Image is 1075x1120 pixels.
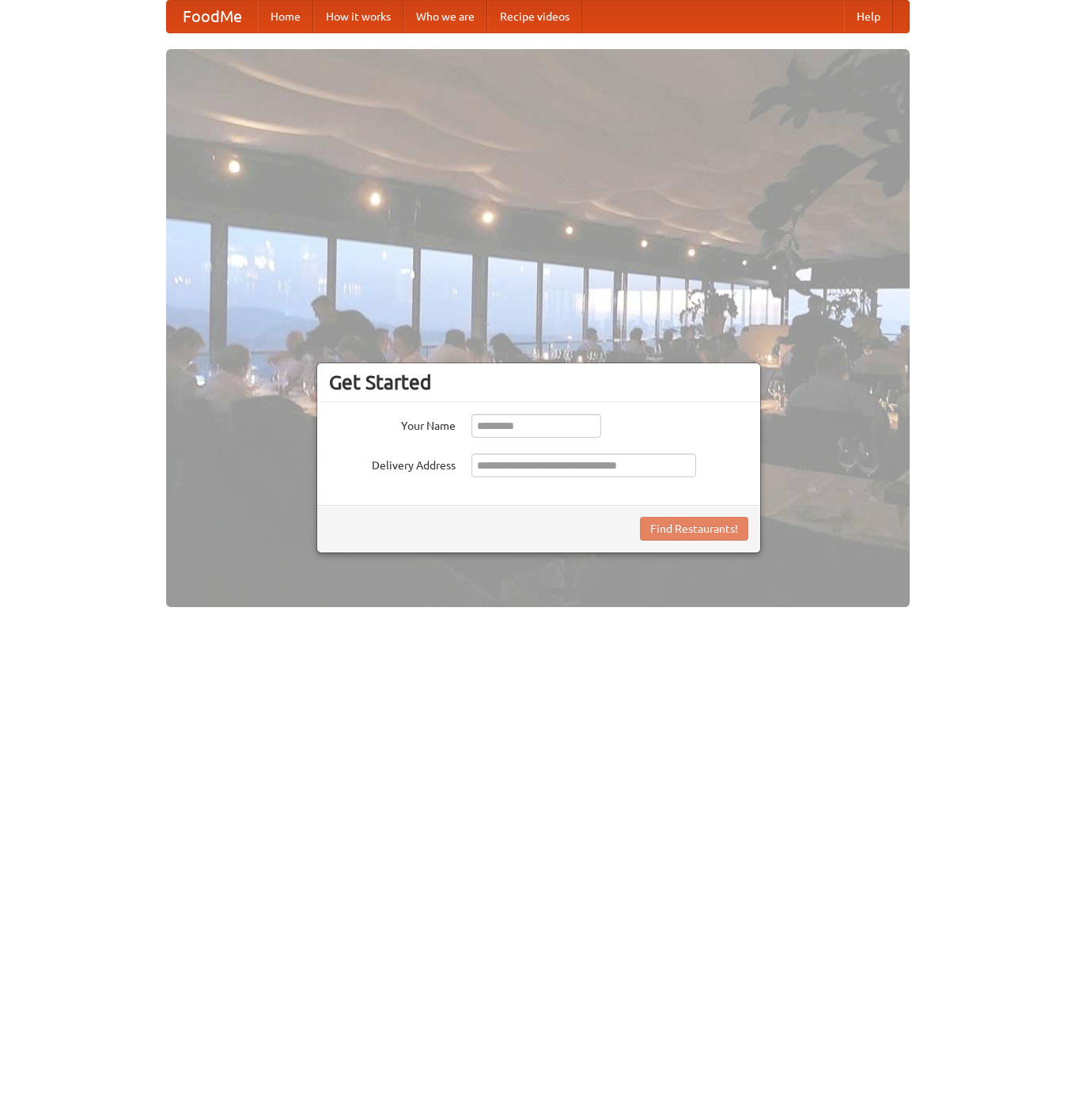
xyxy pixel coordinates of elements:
[487,1,582,32] a: Recipe videos
[167,1,258,32] a: FoodMe
[313,1,403,32] a: How it works
[329,454,456,473] label: Delivery Address
[329,370,748,394] h3: Get Started
[329,414,456,434] label: Your Name
[258,1,313,32] a: Home
[640,517,748,541] button: Find Restaurants!
[403,1,487,32] a: Who we are
[844,1,893,32] a: Help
